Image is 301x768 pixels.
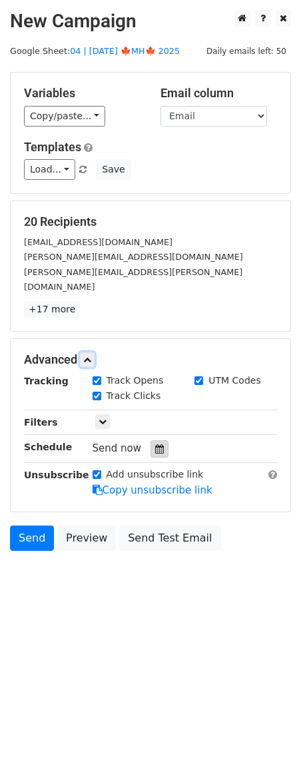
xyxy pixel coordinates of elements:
[107,468,204,482] label: Add unsubscribe link
[24,214,277,229] h5: 20 Recipients
[24,417,58,428] strong: Filters
[96,159,131,180] button: Save
[10,526,54,551] a: Send
[24,352,277,367] h5: Advanced
[119,526,220,551] a: Send Test Email
[24,470,89,480] strong: Unsubscribe
[10,10,291,33] h2: New Campaign
[24,237,172,247] small: [EMAIL_ADDRESS][DOMAIN_NAME]
[202,46,291,56] a: Daily emails left: 50
[24,267,242,292] small: [PERSON_NAME][EMAIL_ADDRESS][PERSON_NAME][DOMAIN_NAME]
[160,86,277,101] h5: Email column
[70,46,180,56] a: 04 | [DATE] 🍁MH🍁 2025
[10,46,180,56] small: Google Sheet:
[93,484,212,496] a: Copy unsubscribe link
[202,44,291,59] span: Daily emails left: 50
[24,159,75,180] a: Load...
[93,442,142,454] span: Send now
[107,374,164,388] label: Track Opens
[24,252,243,262] small: [PERSON_NAME][EMAIL_ADDRESS][DOMAIN_NAME]
[57,526,116,551] a: Preview
[24,301,80,318] a: +17 more
[24,106,105,127] a: Copy/paste...
[208,374,260,388] label: UTM Codes
[24,442,72,452] strong: Schedule
[24,376,69,386] strong: Tracking
[24,86,141,101] h5: Variables
[107,389,161,403] label: Track Clicks
[234,704,301,768] iframe: Chat Widget
[24,140,81,154] a: Templates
